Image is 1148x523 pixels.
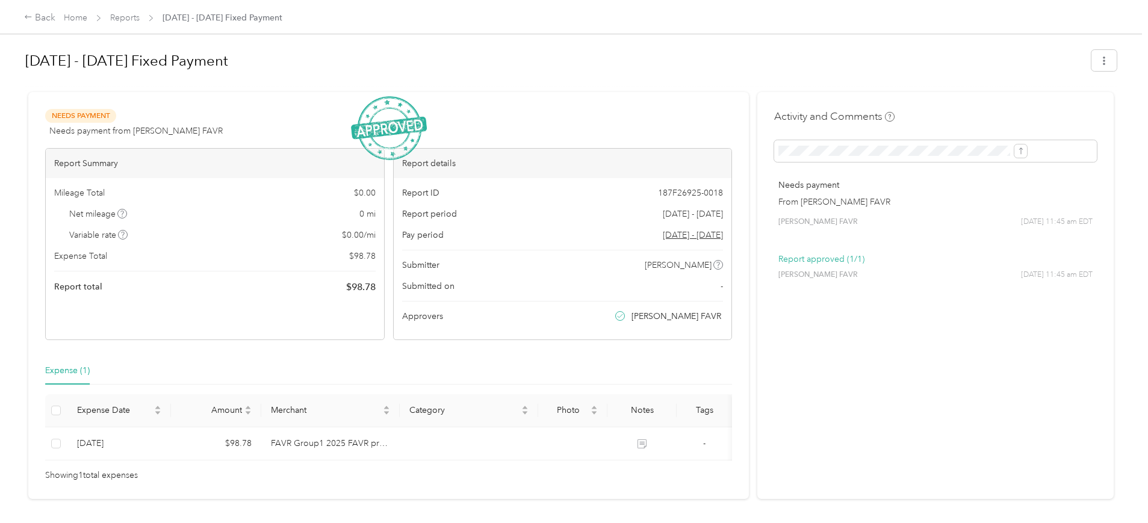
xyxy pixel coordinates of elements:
[402,208,457,220] span: Report period
[181,405,242,415] span: Amount
[521,409,529,416] span: caret-down
[538,394,607,427] th: Photo
[163,11,282,24] span: [DATE] - [DATE] Fixed Payment
[49,125,223,137] span: Needs payment from [PERSON_NAME] FAVR
[171,394,261,427] th: Amount
[774,109,895,124] h4: Activity and Comments
[402,229,444,241] span: Pay period
[354,187,376,199] span: $ 0.00
[402,259,439,271] span: Submitter
[402,280,455,292] span: Submitted on
[64,13,87,23] a: Home
[244,409,252,416] span: caret-down
[778,196,1093,208] p: From [PERSON_NAME] FAVR
[778,253,1093,265] p: Report approved (1/1)
[346,280,376,294] span: $ 98.78
[677,394,732,427] th: Tags
[778,179,1093,191] p: Needs payment
[54,280,102,293] span: Report total
[54,187,105,199] span: Mileage Total
[54,250,107,262] span: Expense Total
[631,310,721,323] span: [PERSON_NAME] FAVR
[45,109,116,123] span: Needs Payment
[409,405,519,415] span: Category
[110,13,140,23] a: Reports
[46,149,384,178] div: Report Summary
[359,208,376,220] span: 0 mi
[69,208,128,220] span: Net mileage
[244,404,252,411] span: caret-up
[342,229,376,241] span: $ 0.00 / mi
[45,364,90,377] div: Expense (1)
[349,250,376,262] span: $ 98.78
[154,409,161,416] span: caret-down
[778,270,858,280] span: [PERSON_NAME] FAVR
[67,394,172,427] th: Expense Date
[351,96,427,161] img: ApprovedStamp
[171,427,261,460] td: $98.78
[261,427,400,460] td: FAVR Group1 2025 FAVR program
[591,404,598,411] span: caret-up
[261,394,400,427] th: Merchant
[67,427,172,460] td: 8-26-2025
[1021,270,1093,280] span: [DATE] 11:45 am EDT
[677,427,732,460] td: -
[663,229,723,241] span: Go to pay period
[591,409,598,416] span: caret-down
[658,187,723,199] span: 187F26925-0018
[383,404,390,411] span: caret-up
[721,280,723,292] span: -
[69,229,128,241] span: Variable rate
[1021,217,1093,227] span: [DATE] 11:45 am EDT
[1081,456,1148,523] iframe: Everlance-gr Chat Button Frame
[645,259,712,271] span: [PERSON_NAME]
[24,11,55,25] div: Back
[607,394,677,427] th: Notes
[45,469,138,482] span: Showing 1 total expenses
[778,217,858,227] span: [PERSON_NAME] FAVR
[402,187,439,199] span: Report ID
[703,438,706,448] span: -
[663,208,723,220] span: [DATE] - [DATE]
[394,149,732,178] div: Report details
[77,405,152,415] span: Expense Date
[686,405,722,415] div: Tags
[271,405,380,415] span: Merchant
[154,404,161,411] span: caret-up
[548,405,588,415] span: Photo
[402,310,443,323] span: Approvers
[400,394,538,427] th: Category
[25,46,1083,75] h1: Aug 1 - 15, 2025 Fixed Payment
[521,404,529,411] span: caret-up
[383,409,390,416] span: caret-down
